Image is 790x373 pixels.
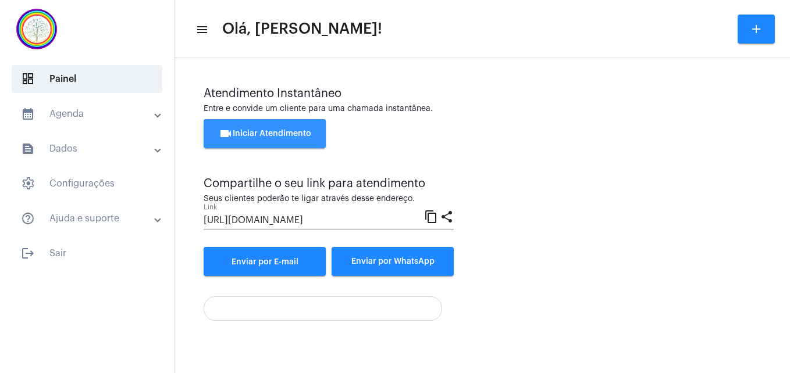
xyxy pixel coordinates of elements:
[12,239,162,267] span: Sair
[21,142,155,156] mat-panel-title: Dados
[204,195,454,203] div: Seus clientes poderão te ligar através desse endereço.
[204,87,761,100] div: Atendimento Instantâneo
[7,100,174,128] mat-expansion-panel-header: sidenav iconAgenda
[195,23,207,37] mat-icon: sidenav icon
[440,209,454,223] mat-icon: share
[21,177,35,191] span: sidenav icon
[21,246,35,260] mat-icon: sidenav icon
[204,105,761,113] div: Entre e convide um cliente para uma chamada instantânea.
[21,72,35,86] span: sidenav icon
[204,177,454,190] div: Compartilhe o seu link para atendimento
[7,205,174,232] mat-expansion-panel-header: sidenav iconAjuda e suporte
[749,22,763,36] mat-icon: add
[7,135,174,163] mat-expansion-panel-header: sidenav iconDados
[332,247,454,276] button: Enviar por WhatsApp
[219,127,233,141] mat-icon: videocam
[12,170,162,198] span: Configurações
[232,258,298,266] span: Enviar por E-mail
[21,107,35,121] mat-icon: sidenav icon
[21,211,155,225] mat-panel-title: Ajuda e suporte
[204,119,326,148] button: Iniciar Atendimento
[424,209,438,223] mat-icon: content_copy
[204,247,326,276] a: Enviar por E-mail
[21,142,35,156] mat-icon: sidenav icon
[21,211,35,225] mat-icon: sidenav icon
[219,130,311,138] span: Iniciar Atendimento
[21,107,155,121] mat-panel-title: Agenda
[351,257,435,266] span: Enviar por WhatsApp
[9,6,64,52] img: c337f8d0-2252-6d55-8527-ab50248c0d14.png
[222,20,382,38] span: Olá, [PERSON_NAME]!
[12,65,162,93] span: Painel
